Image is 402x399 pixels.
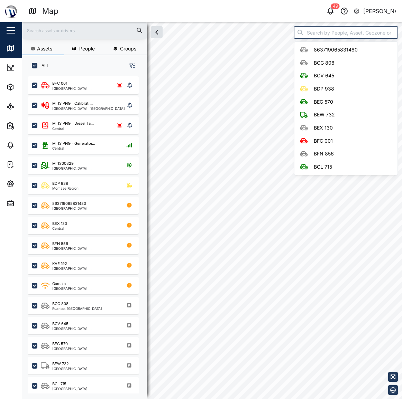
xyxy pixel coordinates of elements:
div: Momase Region [52,187,79,190]
div: BFC 001 [314,137,333,145]
div: [GEOGRAPHIC_DATA], [GEOGRAPHIC_DATA] [52,247,118,250]
div: 49 [331,3,340,9]
div: BCV 645 [52,321,68,327]
div: BCV 645 [314,72,334,79]
div: BDP 938 [52,181,68,187]
div: Sites [18,103,35,110]
div: Assets [18,83,39,91]
span: People [79,46,95,51]
div: Admin [18,199,38,207]
div: BEW 732 [314,111,335,118]
div: [GEOGRAPHIC_DATA] [52,207,88,210]
span: Groups [120,46,136,51]
div: BEX 130 [314,124,333,132]
label: ALL [37,63,49,68]
div: BEG 570 [314,98,333,106]
div: BEX 130 [52,221,67,227]
div: Central [52,127,94,130]
div: Dashboard [18,64,49,72]
div: BFN 856 [314,150,334,158]
div: [GEOGRAPHIC_DATA], [GEOGRAPHIC_DATA] [52,167,118,170]
div: BFN 856 [52,241,68,247]
div: [GEOGRAPHIC_DATA], [GEOGRAPHIC_DATA] [52,267,118,270]
div: [GEOGRAPHIC_DATA], [GEOGRAPHIC_DATA] [52,347,118,350]
div: Tasks [18,161,37,168]
div: BGL 715 [52,381,66,387]
div: BGL 715 [314,163,332,171]
div: MTIS00329 [52,161,74,167]
div: [GEOGRAPHIC_DATA], [GEOGRAPHIC_DATA] [52,107,125,110]
div: BDP 938 [314,85,334,93]
div: grid [28,74,146,393]
input: Search by People, Asset, Geozone or Place [294,26,398,39]
div: KAE 192 [52,261,67,267]
button: [PERSON_NAME] [353,6,396,16]
div: BEW 732 [52,361,69,367]
img: Main Logo [3,3,19,19]
div: [GEOGRAPHIC_DATA], [GEOGRAPHIC_DATA] [52,387,118,390]
div: Central [52,227,67,230]
div: MTIS PNG - Diesel Ta... [52,121,94,126]
div: BEG 570 [52,341,68,347]
div: [GEOGRAPHIC_DATA], [GEOGRAPHIC_DATA] [52,327,118,330]
div: [PERSON_NAME] [363,7,396,16]
div: Reports [18,122,42,130]
div: MTIS PNG - Calibrati... [52,101,93,106]
div: MTIS PNG - Generator... [52,141,95,146]
div: Alarms [18,141,39,149]
div: 863719065831480 [52,201,86,207]
div: [GEOGRAPHIC_DATA], [GEOGRAPHIC_DATA] [52,367,118,370]
div: Central [52,146,95,150]
span: Assets [37,46,52,51]
div: Map [42,5,58,17]
div: BFC 001 [52,80,67,86]
div: [GEOGRAPHIC_DATA], [GEOGRAPHIC_DATA] [52,87,109,90]
div: Ruango, [GEOGRAPHIC_DATA] [52,307,102,310]
input: Search assets or drivers [26,25,143,36]
div: BCG 808 [314,59,335,67]
div: [GEOGRAPHIC_DATA], [GEOGRAPHIC_DATA] [52,287,118,290]
div: 863719065831480 [314,46,358,54]
div: Qamala [52,281,66,287]
div: Map [18,45,34,52]
div: BCG 808 [52,301,68,307]
canvas: Map [22,22,402,399]
div: Settings [18,180,43,188]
